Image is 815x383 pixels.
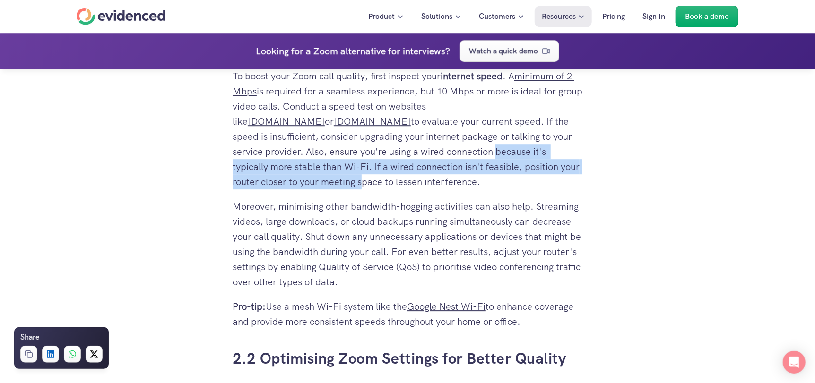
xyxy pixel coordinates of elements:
[441,70,503,82] strong: internet speed
[233,68,582,189] p: To boost your Zoom call quality, first inspect your . A is required for a seamless experience, bu...
[642,10,665,23] p: Sign In
[635,6,672,27] a: Sign In
[248,115,325,128] a: [DOMAIN_NAME]
[469,45,538,57] p: Watch a quick demo
[20,331,39,343] h6: Share
[676,6,738,27] a: Book a demo
[783,351,806,374] div: Open Intercom Messenger
[256,43,450,59] h4: Looking for a Zoom alternative for interviews?
[479,10,515,23] p: Customers
[233,70,574,97] a: minimum of 2 Mbps
[233,299,582,329] p: Use a mesh Wi-Fi system like the to enhance coverage and provide more consistent speeds throughou...
[368,10,395,23] p: Product
[421,10,452,23] p: Solutions
[460,40,559,62] a: Watch a quick demo
[233,349,566,368] a: 2.2 Optimising Zoom Settings for Better Quality
[334,115,411,128] a: [DOMAIN_NAME]
[595,6,632,27] a: Pricing
[407,300,486,313] a: Google Nest Wi-Fi
[542,10,576,23] p: Resources
[77,8,165,25] a: Home
[602,10,625,23] p: Pricing
[685,10,729,23] p: Book a demo
[233,199,582,289] p: Moreover, minimising other bandwidth-hogging activities can also help. Streaming videos, large do...
[233,300,266,313] strong: Pro-tip:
